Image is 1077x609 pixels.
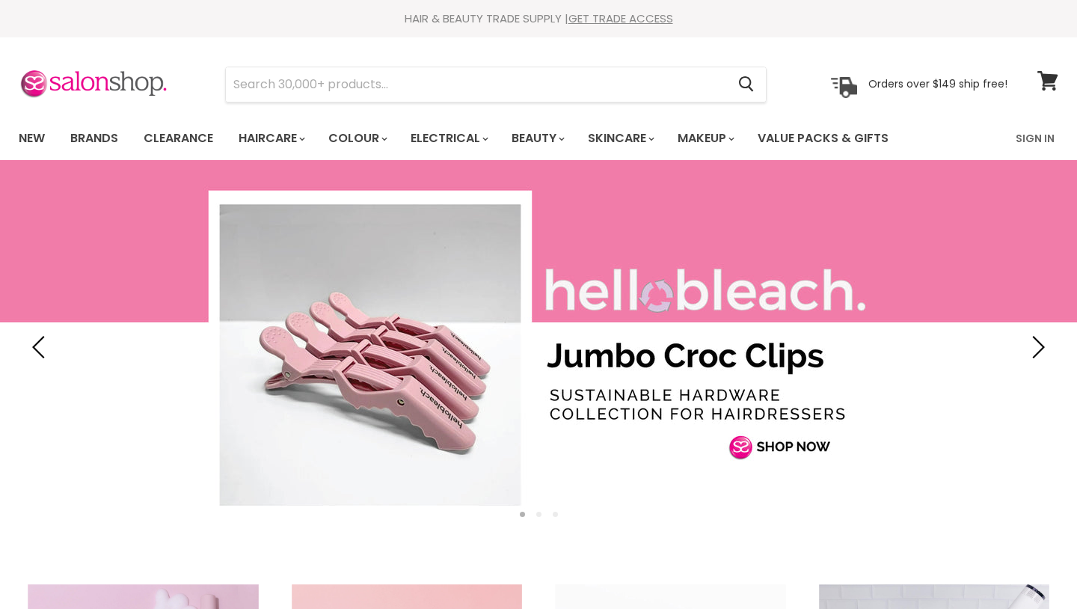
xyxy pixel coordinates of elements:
[746,123,900,154] a: Value Packs & Gifts
[26,332,56,362] button: Previous
[7,117,954,160] ul: Main menu
[227,123,314,154] a: Haircare
[553,512,558,517] li: Page dot 3
[500,123,574,154] a: Beauty
[726,67,766,102] button: Search
[1021,332,1051,362] button: Next
[577,123,663,154] a: Skincare
[7,123,56,154] a: New
[59,123,129,154] a: Brands
[225,67,767,102] form: Product
[226,67,726,102] input: Search
[868,77,1007,91] p: Orders over $149 ship free!
[536,512,541,517] li: Page dot 2
[666,123,743,154] a: Makeup
[399,123,497,154] a: Electrical
[568,10,673,26] a: GET TRADE ACCESS
[520,512,525,517] li: Page dot 1
[1007,123,1064,154] a: Sign In
[1002,539,1062,594] iframe: Gorgias live chat messenger
[132,123,224,154] a: Clearance
[317,123,396,154] a: Colour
